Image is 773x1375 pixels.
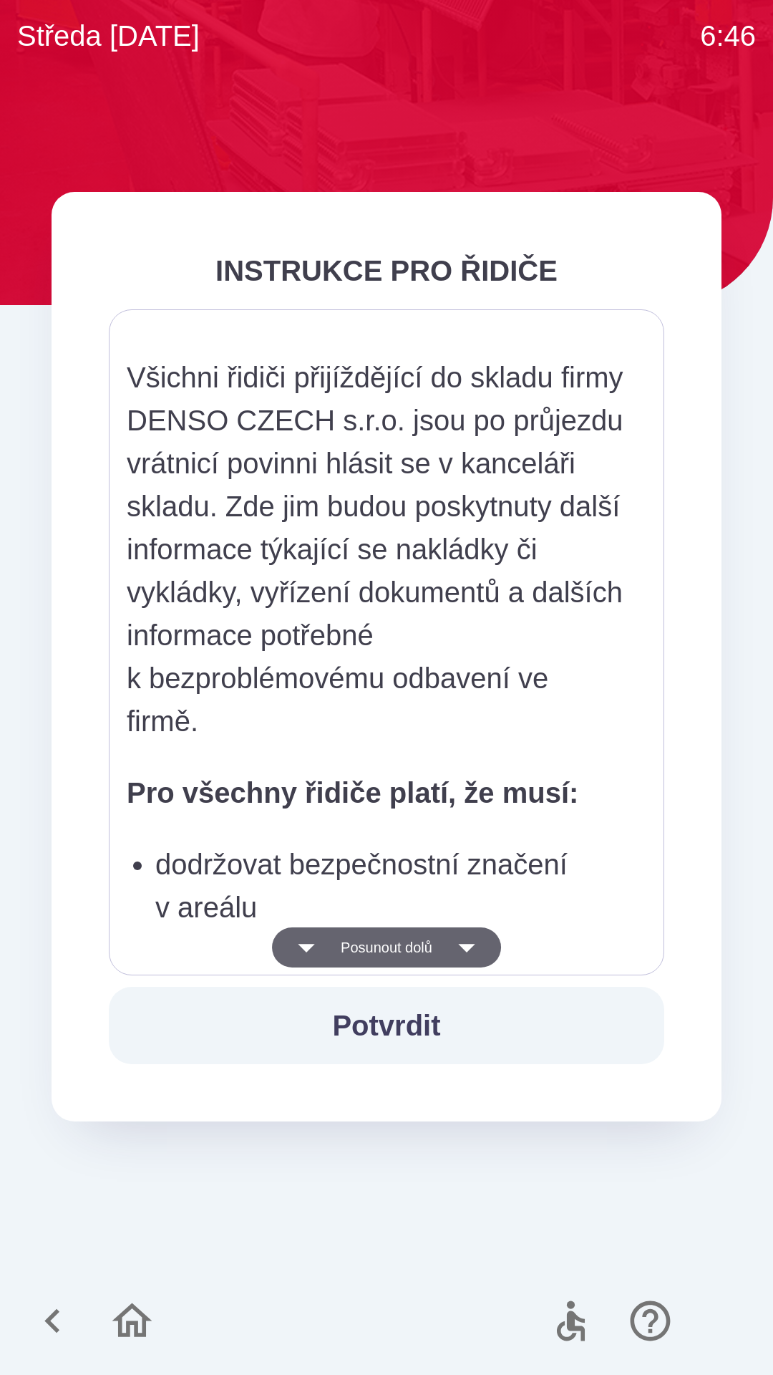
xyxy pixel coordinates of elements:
[700,14,756,57] p: 6:46
[155,843,626,929] p: dodržovat bezpečnostní značení v areálu
[52,100,721,169] img: Logo
[706,1302,744,1341] img: cs flag
[127,777,578,809] strong: Pro všechny řidiče platí, že musí:
[109,987,664,1064] button: Potvrdit
[17,14,200,57] p: středa [DATE]
[109,249,664,292] div: INSTRUKCE PRO ŘIDIČE
[127,356,626,743] p: Všichni řidiči přijíždějící do skladu firmy DENSO CZECH s.r.o. jsou po průjezdu vrátnicí povinni ...
[272,927,501,968] button: Posunout dolů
